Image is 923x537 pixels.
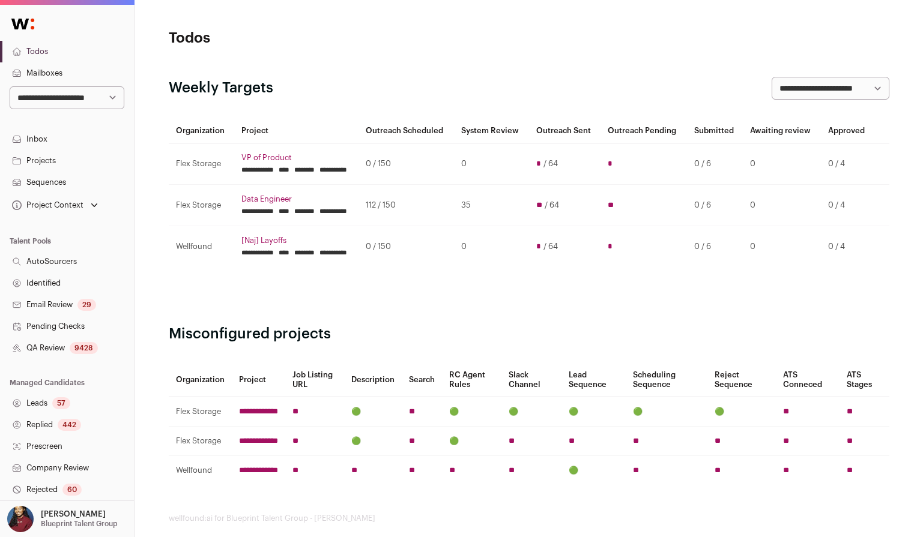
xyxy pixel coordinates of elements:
th: Awaiting review [743,119,821,143]
td: 0 [454,143,529,185]
td: 🟢 [561,456,626,485]
th: Description [344,363,402,397]
th: Organization [169,363,232,397]
a: VP of Product [241,153,352,163]
td: 0 [454,226,529,268]
td: 0 [743,185,821,226]
td: 0 [743,226,821,268]
th: Outreach Pending [601,119,686,143]
td: Flex Storage [169,143,234,185]
td: 0 [743,143,821,185]
th: Outreach Scheduled [359,119,454,143]
th: Job Listing URL [285,363,345,397]
div: 57 [52,397,70,409]
img: Wellfound [5,12,41,36]
td: 🟢 [442,397,501,427]
td: 🟢 [561,397,626,427]
div: 29 [77,299,96,311]
th: Submitted [687,119,743,143]
th: Approved [821,119,874,143]
a: [Naj] Layoffs [241,236,352,245]
td: Wellfound [169,226,234,268]
th: Organization [169,119,234,143]
span: / 64 [543,242,558,251]
td: Flex Storage [169,185,234,226]
td: Flex Storage [169,397,232,427]
h2: Misconfigured projects [169,325,889,344]
td: 0 / 4 [821,185,874,226]
th: Lead Sequence [561,363,626,397]
th: Outreach Sent [529,119,601,143]
td: 🟢 [442,427,501,456]
th: Scheduling Sequence [626,363,707,397]
div: 442 [58,419,81,431]
td: 🟢 [707,397,776,427]
td: 🟢 [344,427,402,456]
th: Search [402,363,442,397]
div: Project Context [10,200,83,210]
td: 35 [454,185,529,226]
a: Data Engineer [241,194,352,204]
h1: Todos [169,29,409,48]
td: Flex Storage [169,427,232,456]
td: 🟢 [501,397,561,427]
td: 0 / 150 [359,143,454,185]
th: Reject Sequence [707,363,776,397]
th: System Review [454,119,529,143]
button: Open dropdown [10,197,100,214]
footer: wellfound:ai for Blueprint Talent Group - [PERSON_NAME] [169,514,889,523]
th: ATS Conneced [776,363,840,397]
th: ATS Stages [840,363,889,397]
td: 0 / 4 [821,226,874,268]
img: 10010497-medium_jpg [7,506,34,532]
th: Project [232,363,285,397]
th: Slack Channel [501,363,561,397]
td: 0 / 150 [359,226,454,268]
button: Open dropdown [5,506,120,532]
h2: Weekly Targets [169,79,273,98]
p: Blueprint Talent Group [41,519,118,529]
td: 0 / 6 [687,226,743,268]
td: 112 / 150 [359,185,454,226]
td: 🟢 [626,397,707,427]
td: 0 / 6 [687,143,743,185]
td: 🟢 [344,397,402,427]
td: 0 / 6 [687,185,743,226]
div: 9428 [70,342,98,354]
td: 0 / 4 [821,143,874,185]
span: / 64 [545,200,559,210]
th: Project [234,119,359,143]
th: RC Agent Rules [442,363,501,397]
span: / 64 [543,159,558,169]
p: [PERSON_NAME] [41,509,106,519]
div: 60 [62,484,82,496]
td: Wellfound [169,456,232,485]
